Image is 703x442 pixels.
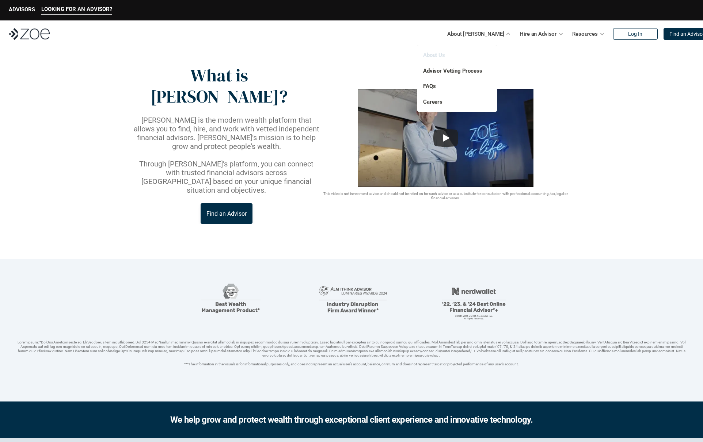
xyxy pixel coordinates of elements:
[132,65,306,107] p: What is [PERSON_NAME]?
[613,28,658,40] a: Log In
[423,68,482,74] a: Advisor Vetting Process
[447,28,504,39] p: About [PERSON_NAME]
[423,52,445,58] a: About Us
[572,28,598,39] p: Resources
[18,340,685,366] p: Loremipsum: *DolOrsi Ametconsecte adi Eli Seddoeius tem inc utlaboreet. Dol 3254 MagNaal Enimadmi...
[628,31,642,37] p: Log In
[358,89,533,187] img: sddefault.webp
[9,6,35,13] p: ADVISORS
[170,413,533,426] h2: We help grow and protect wealth through exceptional client experience and innovative technology.
[423,83,436,89] a: FAQs
[206,210,247,217] p: Find an Advisor
[423,99,442,105] a: Careers
[132,116,321,151] p: [PERSON_NAME] is the modern wealth platform that allows you to find, hire, and work with vetted i...
[433,129,458,147] button: Play
[520,28,556,39] p: Hire an Advisor
[321,192,571,200] p: This video is not investment advice and should not be relied on for such advice or as a substitut...
[201,203,252,224] a: Find an Advisor
[41,6,112,12] p: LOOKING FOR AN ADVISOR?
[132,159,321,195] p: Through [PERSON_NAME]’s platform, you can connect with trusted financial advisors across [GEOGRAP...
